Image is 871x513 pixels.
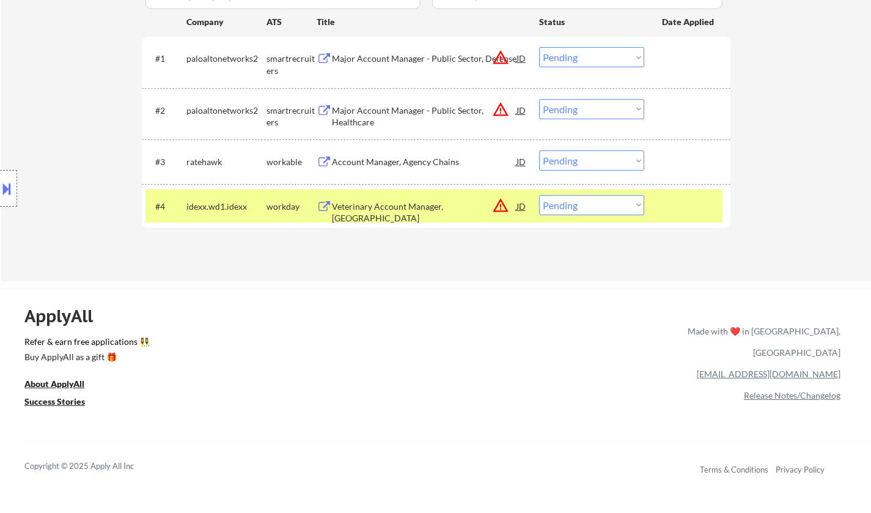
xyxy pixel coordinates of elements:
[317,16,527,28] div: Title
[515,47,527,69] div: JD
[515,195,527,217] div: JD
[266,16,317,28] div: ATS
[186,156,266,168] div: ratehawk
[744,390,840,400] a: Release Notes/Changelog
[24,396,85,407] u: Success Stories
[515,150,527,172] div: JD
[24,378,84,389] u: About ApplyAll
[186,53,266,65] div: paloaltonetworks2
[539,10,644,32] div: Status
[24,377,101,393] a: About ApplyAll
[662,16,716,28] div: Date Applied
[24,350,147,366] a: Buy ApplyAll as a gift 🎁
[266,156,317,168] div: workable
[697,369,840,379] a: [EMAIL_ADDRESS][DOMAIN_NAME]
[24,460,165,473] div: Copyright © 2025 Apply All Inc
[332,53,516,65] div: Major Account Manager - Public Sector, Defense
[332,156,516,168] div: Account Manager, Agency Chains
[683,320,840,363] div: Made with ❤️ in [GEOGRAPHIC_DATA], [GEOGRAPHIC_DATA]
[700,465,768,474] a: Terms & Conditions
[24,395,101,410] a: Success Stories
[186,105,266,117] div: paloaltonetworks2
[492,101,509,118] button: warning_amber
[186,201,266,213] div: idexx.wd1.idexx
[186,16,266,28] div: Company
[24,338,432,350] a: Refer & earn free applications 👯‍♀️
[332,105,516,128] div: Major Account Manager - Public Sector, Healthcare
[24,306,107,327] div: ApplyAll
[155,53,177,65] div: #1
[492,197,509,214] button: warning_amber
[266,105,317,128] div: smartrecruiters
[492,49,509,66] button: warning_amber
[24,353,147,361] div: Buy ApplyAll as a gift 🎁
[332,201,516,224] div: Veterinary Account Manager, [GEOGRAPHIC_DATA]
[266,53,317,76] div: smartrecruiters
[266,201,317,213] div: workday
[776,465,825,474] a: Privacy Policy
[515,99,527,121] div: JD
